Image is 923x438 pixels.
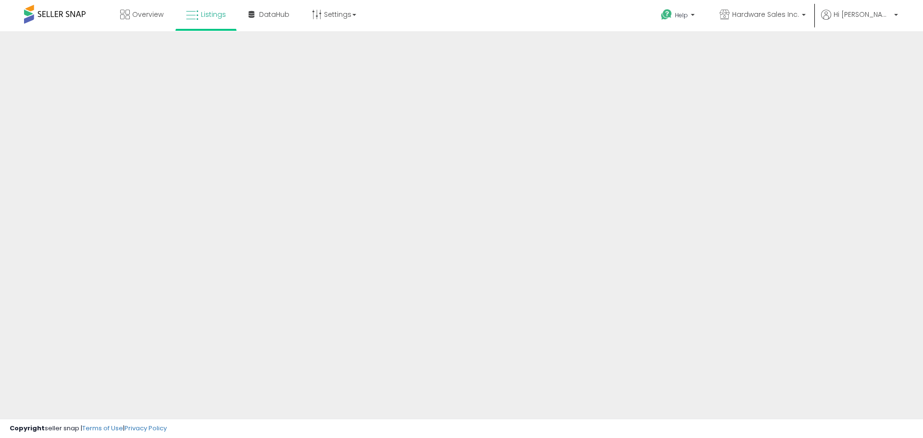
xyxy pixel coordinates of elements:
[125,424,167,433] a: Privacy Policy
[675,11,688,19] span: Help
[821,10,898,31] a: Hi [PERSON_NAME]
[259,10,289,19] span: DataHub
[834,10,891,19] span: Hi [PERSON_NAME]
[10,424,167,433] div: seller snap | |
[132,10,163,19] span: Overview
[653,1,704,31] a: Help
[661,9,673,21] i: Get Help
[201,10,226,19] span: Listings
[82,424,123,433] a: Terms of Use
[10,424,45,433] strong: Copyright
[732,10,799,19] span: Hardware Sales Inc.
